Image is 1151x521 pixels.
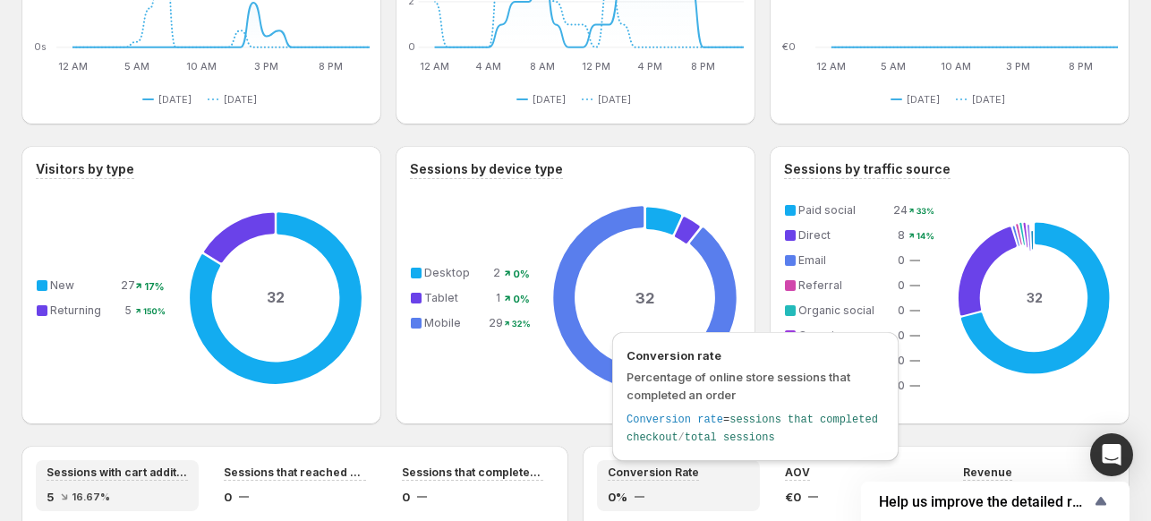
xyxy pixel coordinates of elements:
[608,488,627,506] span: 0%
[124,60,149,73] text: 5 AM
[319,60,343,73] text: 8 PM
[598,92,631,107] span: [DATE]
[898,278,905,292] span: 0
[798,203,856,217] span: Paid social
[50,278,74,292] span: New
[782,40,796,53] text: €0
[1090,433,1133,476] div: Open Intercom Messenger
[795,251,892,270] td: Email
[784,160,951,178] h3: Sessions by traffic source
[723,414,729,426] span: =
[798,278,842,292] span: Referral
[420,60,449,73] text: 12 AM
[1069,60,1093,73] text: 8 PM
[224,92,257,107] span: [DATE]
[410,160,563,178] h3: Sessions by device type
[891,89,947,110] button: [DATE]
[893,203,908,217] span: 24
[798,253,826,267] span: Email
[475,60,501,73] text: 4 AM
[533,92,566,107] span: [DATE]
[489,316,503,329] span: 29
[158,92,192,107] span: [DATE]
[493,266,500,279] span: 2
[421,288,488,308] td: Tablet
[124,303,132,317] span: 5
[224,488,232,506] span: 0
[816,60,846,73] text: 12 AM
[627,370,850,402] span: Percentage of online store sessions that completed an order
[678,431,685,444] span: /
[785,488,801,506] span: €0
[882,60,907,73] text: 5 AM
[582,60,610,73] text: 12 PM
[514,293,530,305] text: 0%
[187,60,217,73] text: 10 AM
[898,228,905,242] span: 8
[917,206,934,216] text: 33%
[1006,60,1030,73] text: 3 PM
[795,201,892,220] td: Paid social
[692,60,716,73] text: 8 PM
[907,92,940,107] span: [DATE]
[421,313,488,333] td: Mobile
[637,60,662,73] text: 4 PM
[496,291,500,304] span: 1
[72,491,110,502] span: 16.67%
[224,465,365,480] span: Sessions that reached checkout
[627,414,878,444] span: sessions that completed checkout
[47,276,120,295] td: New
[582,89,638,110] button: [DATE]
[424,291,458,304] span: Tablet
[143,306,166,317] text: 150%
[47,465,188,480] span: Sessions with cart additions
[402,488,410,506] span: 0
[963,465,1012,480] span: Revenue
[421,263,488,283] td: Desktop
[208,89,264,110] button: [DATE]
[898,253,905,267] span: 0
[798,303,874,317] span: Organic social
[50,303,101,317] span: Returning
[879,493,1090,510] span: Help us improve the detailed report for A/B campaigns
[627,414,723,426] span: Conversion rate
[798,228,831,242] span: Direct
[144,280,164,293] text: 17%
[47,301,120,320] td: Returning
[34,40,47,53] text: 0s
[785,465,810,480] span: AOV
[36,160,134,178] h3: Visitors by type
[795,226,892,245] td: Direct
[516,89,573,110] button: [DATE]
[142,89,199,110] button: [DATE]
[47,488,54,506] span: 5
[512,319,531,329] text: 32%
[121,278,135,292] span: 27
[941,60,971,73] text: 10 AM
[424,316,461,329] span: Mobile
[608,465,699,480] span: Conversion Rate
[530,60,555,73] text: 8 AM
[956,89,1012,110] button: [DATE]
[795,301,892,320] td: Organic social
[254,60,278,73] text: 3 PM
[58,60,88,73] text: 12 AM
[408,40,415,53] text: 0
[972,92,1005,107] span: [DATE]
[879,491,1112,512] button: Show survey - Help us improve the detailed report for A/B campaigns
[795,276,892,295] td: Referral
[685,431,775,444] span: total sessions
[898,303,905,317] span: 0
[402,465,543,480] span: Sessions that completed checkout
[627,346,884,364] span: Conversion rate
[514,268,530,280] text: 0%
[917,230,934,241] text: 14%
[424,266,470,279] span: Desktop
